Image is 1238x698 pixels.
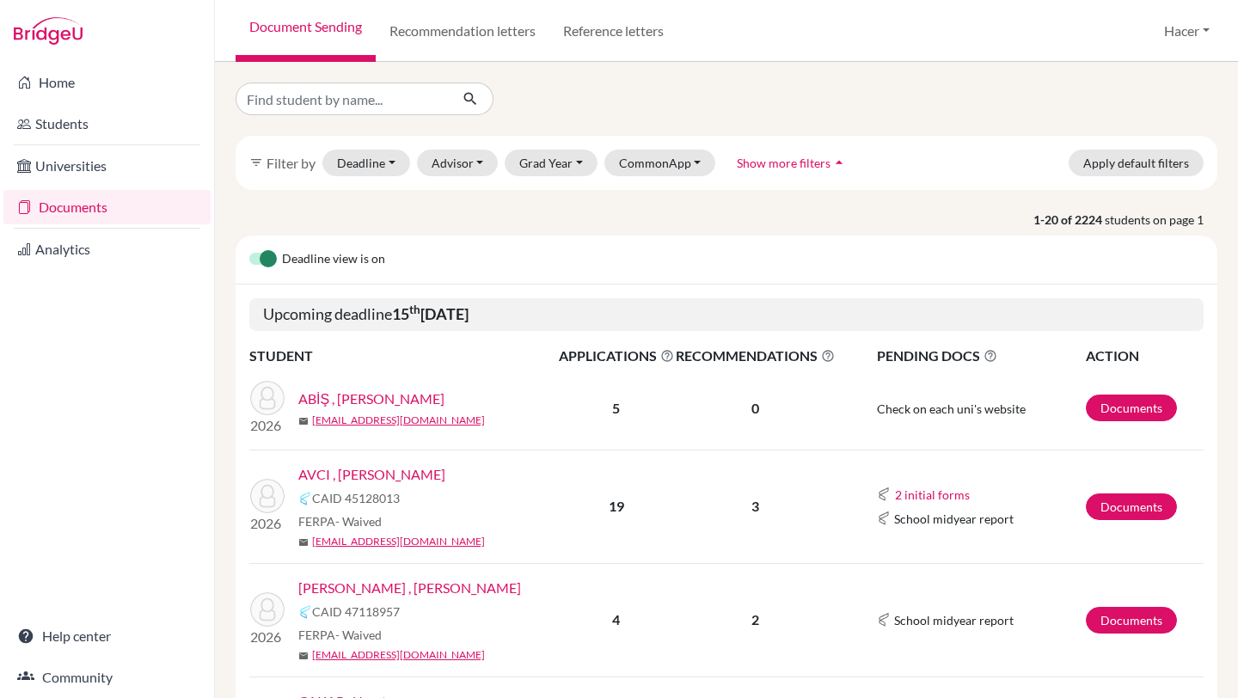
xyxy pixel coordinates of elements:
[676,609,835,630] p: 2
[298,605,312,619] img: Common App logo
[335,514,382,529] span: - Waived
[877,401,1026,416] span: Check on each uni's website
[392,304,469,323] b: 15 [DATE]
[737,156,830,170] span: Show more filters
[3,149,211,183] a: Universities
[250,627,285,647] p: 2026
[1086,493,1177,520] a: Documents
[298,512,382,530] span: FERPA
[676,496,835,517] p: 3
[612,611,620,628] b: 4
[249,298,1204,331] h5: Upcoming deadline
[282,249,385,270] span: Deadline view is on
[249,345,558,367] th: STUDENT
[3,660,211,695] a: Community
[1085,345,1204,367] th: ACTION
[1086,395,1177,421] a: Documents
[298,651,309,661] span: mail
[250,415,285,436] p: 2026
[612,400,620,416] b: 5
[1069,150,1204,176] button: Apply default filters
[676,346,835,366] span: RECOMMENDATIONS
[3,619,211,653] a: Help center
[312,413,485,428] a: [EMAIL_ADDRESS][DOMAIN_NAME]
[298,464,445,485] a: AVCI , [PERSON_NAME]
[250,381,285,415] img: ABİŞ , Elif Banu
[267,155,316,171] span: Filter by
[312,534,485,549] a: [EMAIL_ADDRESS][DOMAIN_NAME]
[1033,211,1105,229] strong: 1-20 of 2224
[722,150,862,176] button: Show more filtersarrow_drop_up
[250,513,285,534] p: 2026
[409,303,420,316] sup: th
[676,398,835,419] p: 0
[1086,607,1177,634] a: Documents
[894,611,1014,629] span: School midyear report
[236,83,449,115] input: Find student by name...
[322,150,410,176] button: Deadline
[298,416,309,426] span: mail
[559,346,674,366] span: APPLICATIONS
[830,154,848,171] i: arrow_drop_up
[249,156,263,169] i: filter_list
[250,592,285,627] img: BÖREKÇİ , Ogan
[3,107,211,141] a: Students
[505,150,598,176] button: Grad Year
[298,389,444,409] a: ABİŞ , [PERSON_NAME]
[877,613,891,627] img: Common App logo
[604,150,716,176] button: CommonApp
[1156,15,1217,47] button: Hacer
[298,578,521,598] a: [PERSON_NAME] , [PERSON_NAME]
[14,17,83,45] img: Bridge-U
[298,626,382,644] span: FERPA
[3,190,211,224] a: Documents
[877,511,891,525] img: Common App logo
[609,498,624,514] b: 19
[1105,211,1217,229] span: students on page 1
[335,628,382,642] span: - Waived
[298,537,309,548] span: mail
[250,479,285,513] img: AVCI , Ahmet Deniz
[298,492,312,505] img: Common App logo
[312,489,400,507] span: CAID 45128013
[877,346,1084,366] span: PENDING DOCS
[312,603,400,621] span: CAID 47118957
[3,232,211,266] a: Analytics
[312,647,485,663] a: [EMAIL_ADDRESS][DOMAIN_NAME]
[417,150,499,176] button: Advisor
[894,485,971,505] button: 2 initial forms
[877,487,891,501] img: Common App logo
[894,510,1014,528] span: School midyear report
[3,65,211,100] a: Home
